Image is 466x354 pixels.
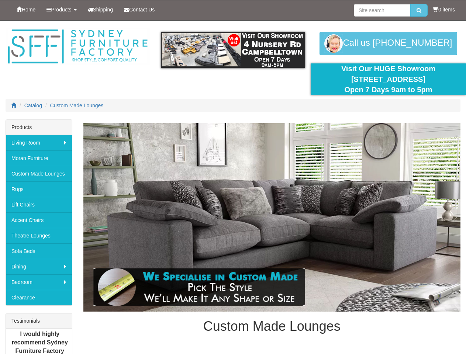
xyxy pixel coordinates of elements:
[41,0,82,19] a: Products
[6,150,72,166] a: Moran Furniture
[6,212,72,228] a: Accent Chairs
[6,135,72,150] a: Living Room
[6,197,72,212] a: Lift Chairs
[433,6,455,13] li: 0 items
[129,7,155,13] span: Contact Us
[50,103,104,108] a: Custom Made Lounges
[82,0,119,19] a: Shipping
[83,123,461,312] img: Custom Made Lounges
[6,243,72,259] a: Sofa Beds
[6,120,72,135] div: Products
[161,32,305,68] img: showroom.gif
[51,7,71,13] span: Products
[316,63,460,95] div: Visit Our HUGE Showroom [STREET_ADDRESS] Open 7 Days 9am to 5pm
[6,259,72,274] a: Dining
[6,228,72,243] a: Theatre Lounges
[6,290,72,305] a: Clearance
[11,0,41,19] a: Home
[22,7,35,13] span: Home
[6,181,72,197] a: Rugs
[24,103,42,108] a: Catalog
[93,7,113,13] span: Shipping
[83,319,461,334] h1: Custom Made Lounges
[6,274,72,290] a: Bedroom
[12,331,68,354] b: I would highly recommend Sydney Furniture Factory
[118,0,160,19] a: Contact Us
[6,28,150,65] img: Sydney Furniture Factory
[6,166,72,181] a: Custom Made Lounges
[6,313,72,329] div: Testimonials
[354,4,410,17] input: Site search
